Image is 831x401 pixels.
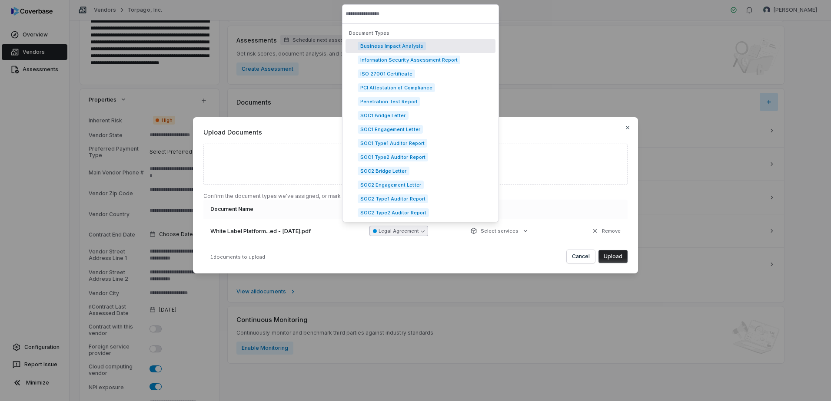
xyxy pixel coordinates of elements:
span: SOC2 Type2 Auditor Report [358,208,429,217]
span: SOC1 Type1 Auditor Report [358,139,427,148]
button: Remove [589,223,623,239]
span: SOC3 Engagement Letter [358,222,424,231]
th: Document Name [203,200,362,219]
p: Confirm the document types we've assigned, or mark as "Supporting document" if no options apply. [203,193,628,200]
span: SOC2 Type1 Auditor Report [358,194,428,203]
button: Select services [468,223,532,239]
span: PCI Attestation of Compliance [358,83,435,92]
button: Upload [598,250,628,263]
div: Document Types [346,27,495,39]
button: Legal Agreement [369,226,428,236]
span: 1 documents to upload [210,254,265,260]
span: SOC1 Engagement Letter [358,125,423,134]
button: Cancel [567,250,595,263]
span: White Label Platform...ed - [DATE].pdf [210,227,311,236]
span: SOC2 Engagement Letter [358,181,424,189]
span: SOC1 Type2 Auditor Report [358,153,428,161]
span: SOC2 Bridge Letter [358,167,409,175]
span: ISO 27001 Certificate [358,69,415,78]
th: Services [463,200,564,219]
span: SOC1 Bridge Letter [358,111,409,120]
span: Upload Documents [203,128,628,137]
span: Business Impact Analysis [358,42,426,50]
span: Information Security Assessment Report [358,56,460,64]
span: Penetration Test Report [358,97,420,106]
